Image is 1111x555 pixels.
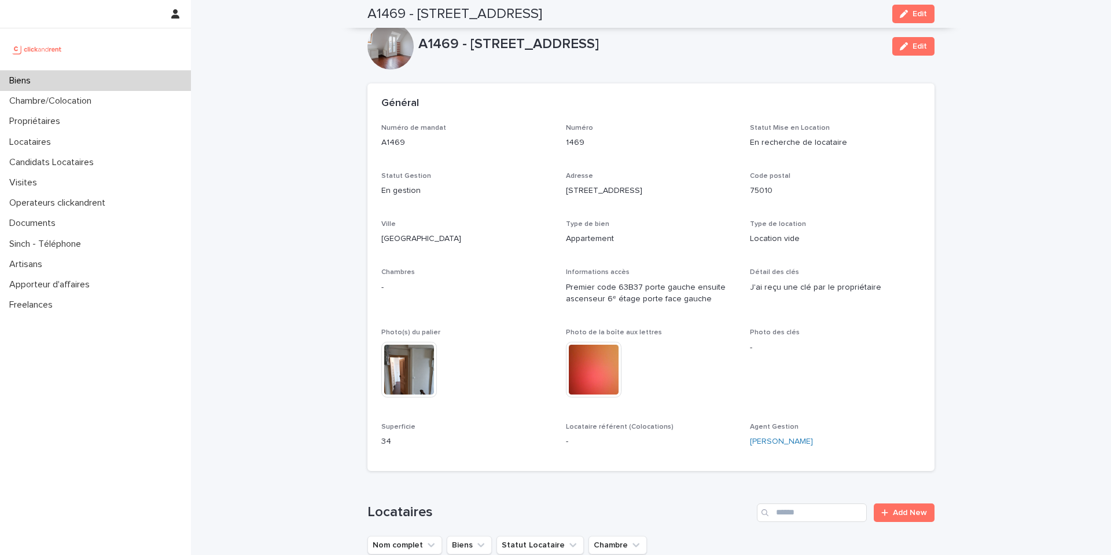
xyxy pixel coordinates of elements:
span: Statut Mise en Location [750,125,830,132]
button: Edit [892,5,935,23]
p: Chambre/Colocation [5,96,101,107]
a: Add New [874,503,935,522]
span: Numéro de mandat [381,125,446,132]
h2: A1469 - [STREET_ADDRESS] [367,6,542,23]
span: Adresse [566,173,593,180]
span: Ville [381,221,396,228]
p: - [750,342,921,354]
p: Operateurs clickandrent [5,198,115,209]
p: Apporteur d'affaires [5,279,99,290]
span: Numéro [566,125,593,132]
p: [STREET_ADDRESS] [566,185,737,197]
p: Freelances [5,300,62,311]
p: Sinch - Téléphone [5,239,90,250]
button: Chambre [588,536,647,554]
p: Location vide [750,233,921,245]
span: Photo(s) du palier [381,329,440,336]
span: Chambres [381,269,415,276]
p: Propriétaires [5,116,69,127]
span: Photo des clés [750,329,800,336]
p: A1469 [381,137,552,149]
p: Artisans [5,259,51,270]
span: Type de location [750,221,806,228]
button: Nom complet [367,536,442,554]
span: Agent Gestion [750,423,799,430]
h2: Général [381,97,419,110]
p: Locataires [5,137,60,148]
p: En gestion [381,185,552,197]
span: Edit [913,42,927,50]
span: Edit [913,10,927,18]
p: A1469 - [STREET_ADDRESS] [418,36,883,53]
p: Candidats Locataires [5,157,103,168]
button: Biens [447,536,492,554]
p: Documents [5,218,65,229]
p: Visites [5,177,46,188]
input: Search [757,503,867,522]
span: Photo de la boîte aux lettres [566,329,662,336]
img: UCB0brd3T0yccxBKYDjQ [9,38,65,61]
span: Statut Gestion [381,173,431,180]
span: Code postal [750,173,790,180]
p: J'ai reçu une clé par le propriétaire [750,282,921,294]
p: - [566,436,737,448]
button: Statut Locataire [496,536,584,554]
span: Détail des clés [750,269,799,276]
span: Add New [893,509,927,517]
p: En recherche de locataire [750,137,921,149]
span: Superficie [381,423,415,430]
h1: Locataires [367,504,752,521]
p: 75010 [750,185,921,197]
p: 34 [381,436,552,448]
a: [PERSON_NAME] [750,436,813,448]
p: - [381,282,552,294]
span: Type de bien [566,221,609,228]
p: Biens [5,75,40,86]
span: Informations accès [566,269,630,276]
p: 1469 [566,137,737,149]
p: Appartement [566,233,737,245]
p: [GEOGRAPHIC_DATA] [381,233,552,245]
span: Locataire référent (Colocations) [566,423,674,430]
p: Premier code 63B37 porte gauche ensuite ascenseur 6ᵉ étage porte face gauche [566,282,737,306]
button: Edit [892,37,935,56]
